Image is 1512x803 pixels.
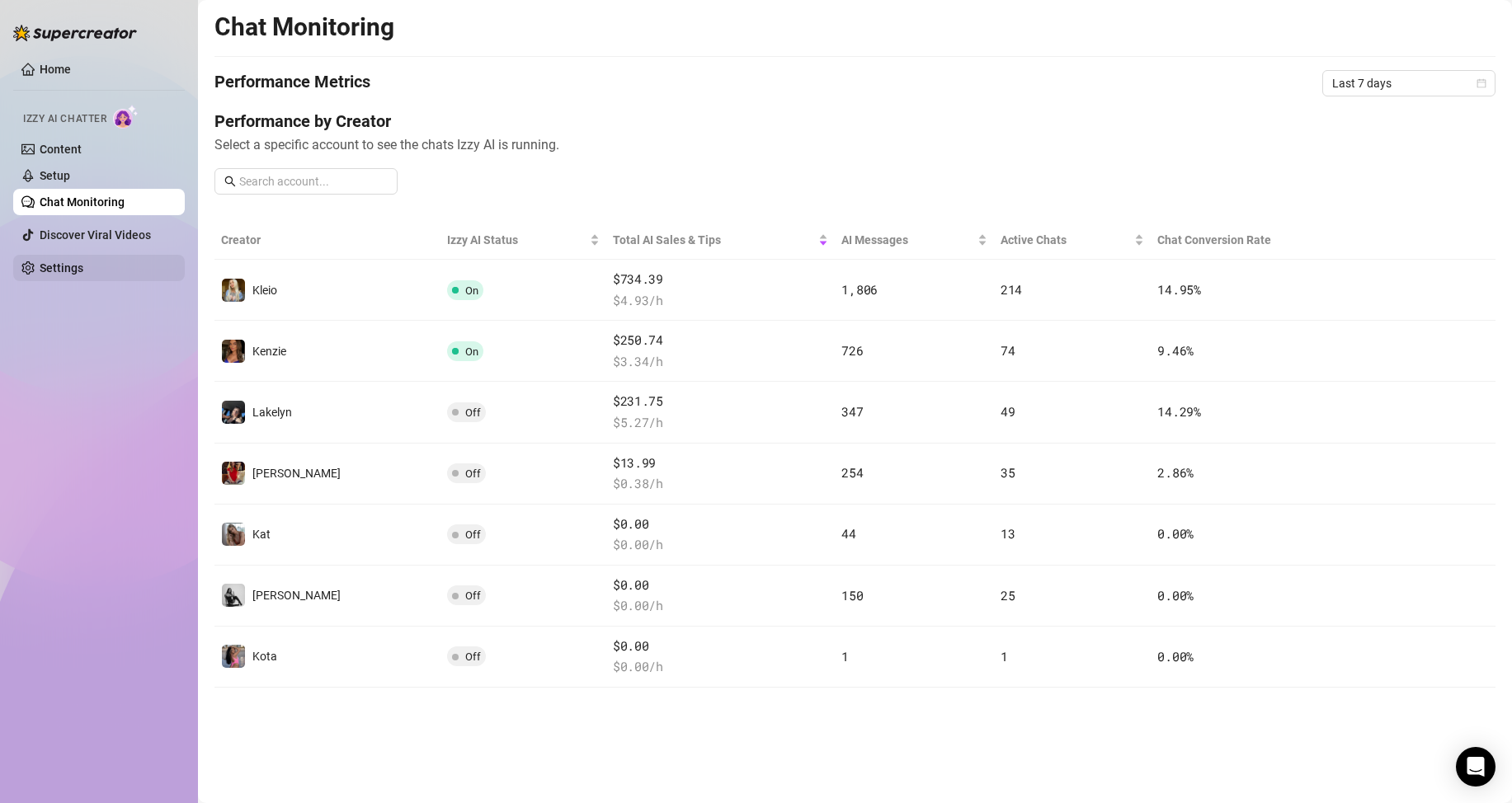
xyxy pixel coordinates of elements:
img: AI Chatter [113,105,139,129]
span: Off [465,467,481,480]
span: $13.99 [613,453,828,473]
span: 0.00 % [1157,648,1194,664]
a: Chat Monitoring [40,195,125,209]
span: 2.86 % [1157,464,1194,481]
span: 49 [1001,403,1015,420]
img: Kat [222,523,245,546]
span: $734.39 [613,270,828,289]
span: Off [465,406,481,419]
span: 74 [1001,342,1015,359]
th: Active Chats [994,221,1152,260]
span: $ 3.34 /h [613,352,828,372]
span: 1 [1001,648,1008,664]
span: $ 4.93 /h [613,291,828,311]
span: AI Messages [841,231,973,249]
span: 44 [841,525,855,542]
a: Discover Viral Videos [40,228,151,242]
img: logo-BBDzfeDw.svg [13,25,137,41]
span: calendar [1477,78,1486,88]
span: 726 [841,342,863,359]
span: $ 0.00 /h [613,657,828,677]
span: [PERSON_NAME] [252,467,341,480]
span: 0.00 % [1157,525,1194,542]
span: 9.46 % [1157,342,1194,359]
span: 254 [841,464,863,481]
input: Search account... [239,172,388,190]
img: Kleio [222,279,245,302]
span: Off [465,589,481,602]
div: Open Intercom Messenger [1456,747,1496,787]
span: Off [465,528,481,541]
span: Off [465,650,481,663]
span: 1 [841,648,849,664]
h2: Chat Monitoring [214,12,394,43]
span: $231.75 [613,392,828,411]
span: Kota [252,650,277,663]
img: Kota [222,645,245,668]
a: Setup [40,169,70,182]
a: Content [40,143,82,156]
img: Lakelyn [222,401,245,424]
span: 13 [1001,525,1015,542]
span: $ 0.00 /h [613,596,828,616]
span: 0.00 % [1157,587,1194,603]
span: 25 [1001,587,1015,603]
span: 35 [1001,464,1015,481]
span: Last 7 days [1332,71,1486,96]
span: Active Chats [1001,231,1132,249]
span: Kleio [252,284,277,297]
span: 14.29 % [1157,403,1200,420]
span: $0.00 [613,514,828,534]
span: 347 [841,403,863,420]
span: Select a specific account to see the chats Izzy AI is running. [214,134,1496,155]
span: On [465,345,478,358]
span: Kat [252,528,271,541]
span: $0.00 [613,575,828,595]
th: Creator [214,221,440,260]
a: Settings [40,261,83,275]
span: 150 [841,587,863,603]
th: Izzy AI Status [440,221,606,260]
span: [PERSON_NAME] [252,589,341,602]
span: Kenzie [252,345,286,358]
h4: Performance Metrics [214,70,370,96]
span: $ 5.27 /h [613,413,828,433]
th: Chat Conversion Rate [1151,221,1367,260]
span: $ 0.38 /h [613,474,828,494]
img: Kenzie [222,340,245,363]
span: search [224,176,236,187]
th: Total AI Sales & Tips [606,221,835,260]
span: Izzy AI Chatter [23,111,106,127]
span: Izzy AI Status [447,231,586,249]
a: Home [40,63,71,76]
img: Caroline [222,462,245,485]
span: $ 0.00 /h [613,535,828,555]
span: On [465,284,478,297]
span: $250.74 [613,331,828,350]
img: Grace Hunt [222,584,245,607]
span: Lakelyn [252,406,292,419]
span: Total AI Sales & Tips [613,231,815,249]
span: $0.00 [613,636,828,656]
span: 1,806 [841,281,878,298]
th: AI Messages [835,221,993,260]
h4: Performance by Creator [214,110,1496,133]
span: 14.95 % [1157,281,1200,298]
span: 214 [1001,281,1022,298]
